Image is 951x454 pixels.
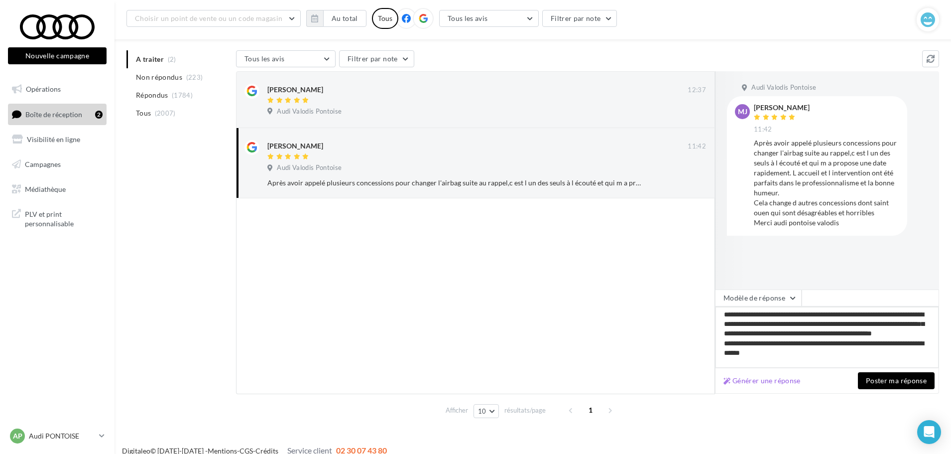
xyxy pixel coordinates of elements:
span: Choisir un point de vente ou un code magasin [135,14,282,22]
span: Tous les avis [448,14,488,22]
a: Opérations [6,79,109,100]
div: Open Intercom Messenger [917,420,941,444]
button: Au total [323,10,366,27]
button: Nouvelle campagne [8,47,107,64]
div: [PERSON_NAME] [267,85,323,95]
span: 1 [583,402,598,418]
div: Après avoir appelé plusieurs concessions pour changer l'airbag suite au rappel,c est l un des seu... [267,178,641,188]
button: Tous les avis [439,10,539,27]
span: Afficher [446,406,468,415]
button: Au total [306,10,366,27]
span: 11:42 [754,125,772,134]
span: Audi Valodis Pontoise [277,107,342,116]
a: AP Audi PONTOISE [8,427,107,446]
span: Non répondus [136,72,182,82]
span: (223) [186,73,203,81]
span: Campagnes [25,160,61,168]
span: Tous les avis [244,54,285,63]
span: MJ [738,107,747,117]
div: [PERSON_NAME] [754,104,810,111]
span: Audi Valodis Pontoise [277,163,342,172]
p: Audi PONTOISE [29,431,95,441]
span: 11:42 [688,142,706,151]
button: Choisir un point de vente ou un code magasin [126,10,301,27]
a: Campagnes [6,154,109,175]
a: Boîte de réception2 [6,104,109,125]
span: Médiathèque [25,184,66,193]
button: Filtrer par note [339,50,414,67]
a: Médiathèque [6,179,109,200]
button: Filtrer par note [542,10,617,27]
button: Tous les avis [236,50,336,67]
div: Après avoir appelé plusieurs concessions pour changer l'airbag suite au rappel,c est l un des seu... [754,138,899,228]
span: (1784) [172,91,193,99]
span: 12:37 [688,86,706,95]
span: PLV et print personnalisable [25,207,103,229]
a: PLV et print personnalisable [6,203,109,233]
div: 2 [95,111,103,119]
button: Générer une réponse [719,375,805,387]
button: 10 [474,404,499,418]
span: résultats/page [504,406,546,415]
span: Boîte de réception [25,110,82,118]
span: Audi Valodis Pontoise [751,83,816,92]
span: 10 [478,407,486,415]
span: Opérations [26,85,61,93]
span: AP [13,431,22,441]
button: Poster ma réponse [858,372,935,389]
button: Modèle de réponse [715,290,802,306]
span: Visibilité en ligne [27,135,80,144]
span: Répondus [136,90,168,100]
a: Visibilité en ligne [6,129,109,150]
div: [PERSON_NAME] [267,141,323,151]
div: Tous [372,8,398,29]
span: Tous [136,108,151,118]
span: (2007) [155,109,176,117]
